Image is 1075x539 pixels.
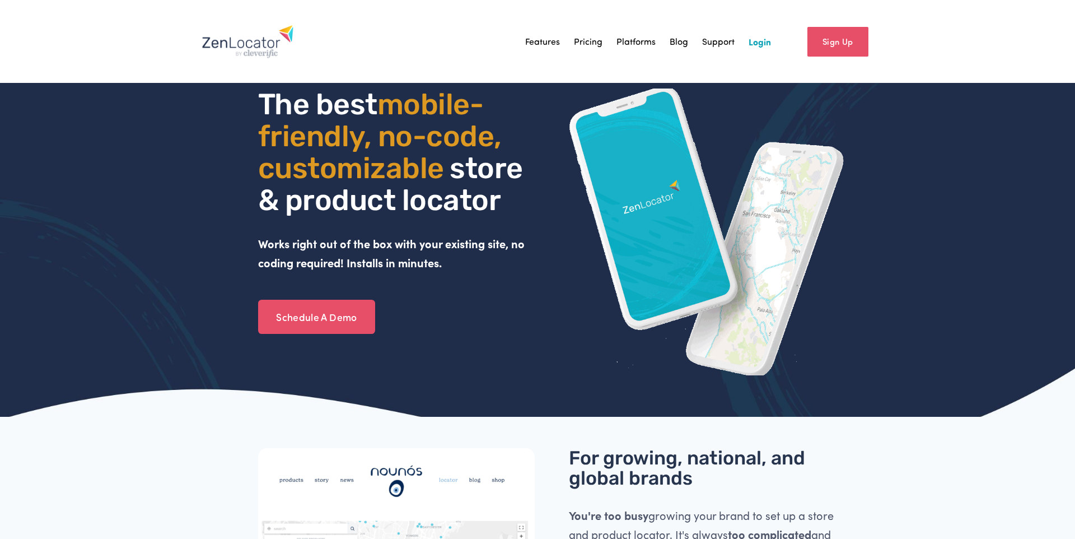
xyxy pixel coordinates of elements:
[569,89,845,376] img: ZenLocator phone mockup gif
[258,236,527,270] strong: Works right out of the box with your existing site, no coding required! Installs in minutes.
[569,447,810,490] span: For growing, national, and global brands
[258,87,377,122] span: The best
[670,33,688,50] a: Blog
[202,25,294,58] img: Zenlocator
[807,27,868,57] a: Sign Up
[569,508,648,523] strong: You're too busy
[258,151,529,217] span: store & product locator
[574,33,602,50] a: Pricing
[616,33,656,50] a: Platforms
[525,33,560,50] a: Features
[749,33,771,50] a: Login
[702,33,735,50] a: Support
[258,87,508,185] span: mobile- friendly, no-code, customizable
[258,300,375,334] a: Schedule A Demo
